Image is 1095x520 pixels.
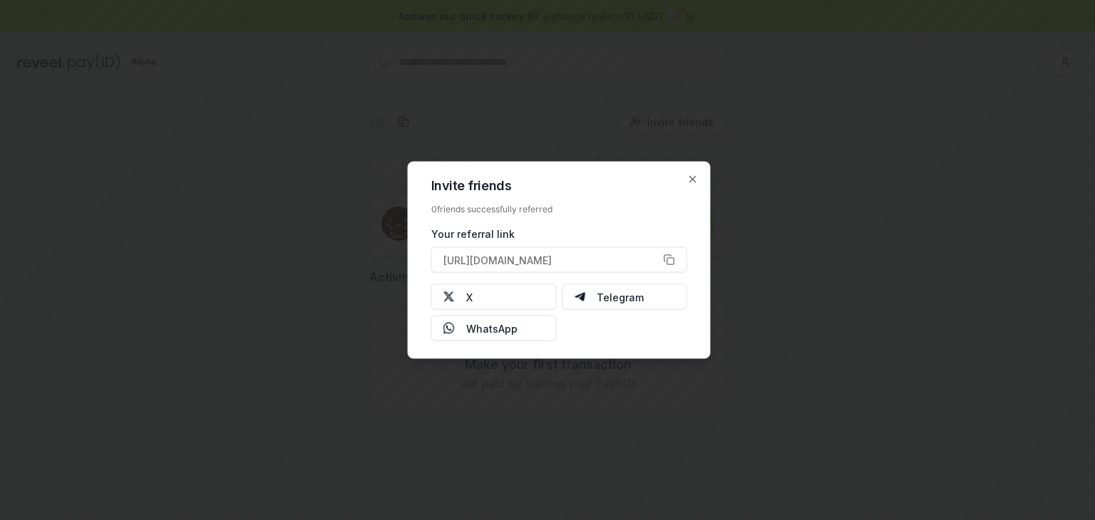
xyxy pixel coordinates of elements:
span: [URL][DOMAIN_NAME] [443,252,552,267]
img: X [443,291,455,303]
button: [URL][DOMAIN_NAME] [431,247,687,273]
div: 0 friends successfully referred [431,204,687,215]
button: Telegram [562,284,687,310]
h2: Invite friends [431,180,687,192]
div: Your referral link [431,227,687,241]
button: X [431,284,557,310]
img: Whatsapp [443,323,455,334]
img: Telegram [574,291,585,303]
button: WhatsApp [431,316,557,341]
